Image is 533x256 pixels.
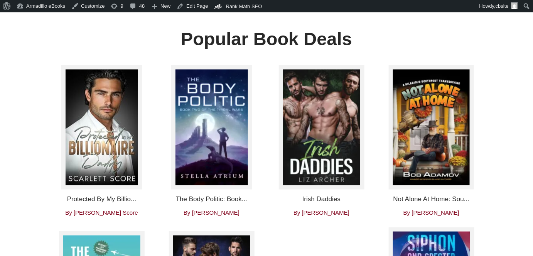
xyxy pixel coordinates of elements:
[382,195,481,203] h4: Not Alone At Home: Sou...
[128,28,405,50] h2: Popular Book Deals
[162,65,261,216] a: The Body Politic: Book II of The Tribal Wars The Body Politic: Book... By [PERSON_NAME]
[184,209,240,216] span: By [PERSON_NAME]
[382,65,481,216] a: Not Alone At Home: Southport Thanksgiving Mischief (Senior Citizen George Ivers Series #2) Not Al...
[389,65,474,190] img: Not Alone At Home: Southport Thanksgiving Mischief (Senior Citizen George Ivers Series #2)
[272,195,371,203] h4: Irish Daddies
[52,65,151,216] a: Protected By My Billionaire Daddy Protected By My Billio... By [PERSON_NAME] Score
[279,65,364,190] img: Irish Daddies
[272,65,371,216] a: Irish Daddies Irish Daddies By [PERSON_NAME]
[171,65,252,190] img: The Body Politic: Book II of The Tribal Wars
[293,209,349,216] span: By [PERSON_NAME]
[226,3,262,9] span: Rank Math SEO
[52,195,151,203] h4: Protected By My Billio...
[162,195,261,203] h4: The Body Politic: Book...
[61,65,142,190] img: Protected By My Billionaire Daddy
[496,3,509,9] span: cbsite
[65,209,138,216] span: By [PERSON_NAME] Score
[403,209,459,216] span: By [PERSON_NAME]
